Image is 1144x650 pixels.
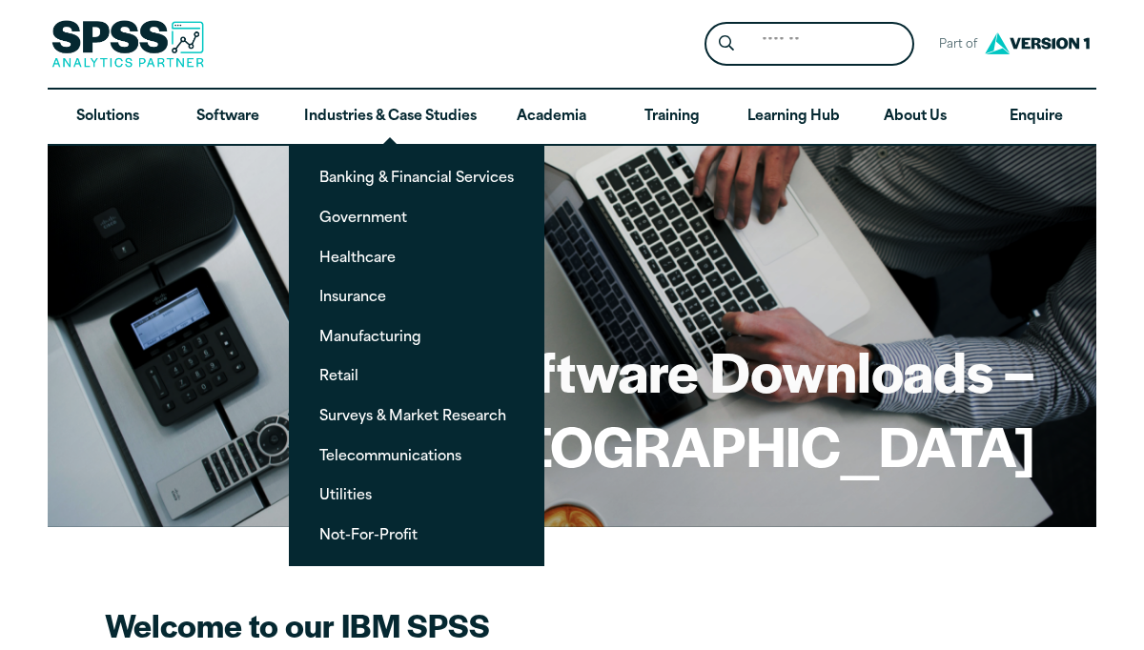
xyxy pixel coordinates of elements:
a: Software [168,90,288,145]
h1: Software Downloads – [GEOGRAPHIC_DATA] [109,334,1035,481]
a: Utilities [304,477,529,512]
button: Search magnifying glass icon [709,27,745,62]
img: Version1 Logo [980,26,1094,61]
a: Surveys & Market Research [304,397,529,433]
ul: Industries & Case Studies [289,144,544,566]
a: Industries & Case Studies [289,90,492,145]
a: Government [304,199,529,234]
a: Healthcare [304,239,529,274]
nav: Desktop version of site main menu [48,90,1096,145]
a: Enquire [976,90,1096,145]
a: Learning Hub [732,90,855,145]
a: Manufacturing [304,318,529,354]
a: Telecommunications [304,437,529,473]
span: Part of [929,31,980,59]
img: SPSS Analytics Partner [51,20,204,68]
svg: Search magnifying glass icon [719,35,734,51]
a: Banking & Financial Services [304,159,529,194]
a: Training [612,90,732,145]
a: Solutions [48,90,168,145]
form: Site Header Search Form [705,22,914,67]
a: Academia [492,90,612,145]
a: Not-For-Profit [304,517,529,552]
a: About Us [855,90,975,145]
a: Insurance [304,278,529,314]
a: Retail [304,357,529,393]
